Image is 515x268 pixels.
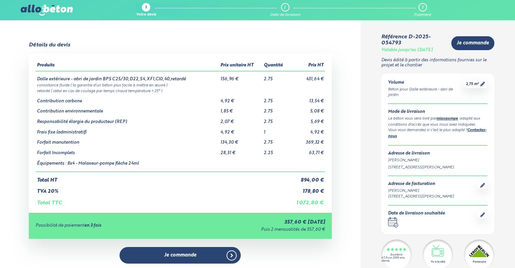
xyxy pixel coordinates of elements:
[136,13,156,17] div: Votre devis
[36,114,219,125] td: Responsabilité élargie du producteur (REP)
[219,114,262,125] td: 2,07 €
[388,109,488,115] div: Mode de livraison
[21,5,73,16] img: allobéton
[451,36,494,50] a: Je commande
[288,104,325,114] td: 5,08 €
[288,145,325,156] td: 63,71 €
[182,227,325,232] div: Puis 2 mensualités de 357,60 €
[288,135,325,145] td: 369,32 €
[388,116,488,128] div: Le béton vous sera livré par , adapté aux conditions d'accès que vous nous avez indiquées.
[36,223,182,228] div: Possibilité de paiement
[288,183,325,194] td: 178,80 €
[219,135,262,145] td: 134,30 €
[457,40,489,46] span: Je commande
[36,135,219,145] td: Forfait manutention
[388,151,488,156] div: Adresse de livraison
[262,114,288,125] td: 2.75
[262,135,288,145] td: 2.75
[388,87,464,98] div: Béton pour Dalle extérieure - abri de jardin
[36,71,219,82] td: Dalle extérieure - abri de jardin BPS C25/30,D22,S4,XF1,Cl0,40,retardé
[219,145,262,156] td: 28,31 €
[36,194,288,206] td: Total TTC
[388,194,454,200] div: [STREET_ADDRESS][PERSON_NAME]
[422,5,423,10] div: 3
[219,60,262,71] th: Prix unitaire HT
[36,88,325,94] td: retardé ( idéal en cas de coulage par temps chaud température > 25° )
[288,94,325,104] td: 13,54 €
[182,220,325,225] div: 357,60 € [DATE]
[414,3,431,17] a: 3 Paiement
[284,5,286,10] div: 2
[381,34,446,46] div: Référence D-2025-054793
[262,104,288,114] td: 2.75
[288,114,325,125] td: 5,69 €
[288,172,325,183] td: 894,00 €
[388,127,488,140] div: Vous vous demandez si c’est le plus adapté ? .
[388,158,488,163] div: [PERSON_NAME]
[270,13,300,17] div: Date de livraison
[288,194,325,206] td: 1 072,80 €
[36,183,288,194] td: TVA 20%
[219,125,262,135] td: 4,92 €
[36,82,325,88] td: consistance fluide ( la garantie d’un béton plus facile à mettre en œuvre )
[262,94,288,104] td: 2.75
[381,58,495,68] p: Devis édité à partir des informations fournies sur le projet et le chantier
[36,125,219,135] td: Frais fixe (administratif)
[388,188,454,194] div: [PERSON_NAME]
[262,145,288,156] td: 2.25
[288,125,325,135] td: 4,92 €
[381,48,433,53] div: Valable jusqu'au [DATE]
[145,6,147,10] div: 1
[36,94,219,104] td: Contribution carbone
[388,80,464,85] div: Volume
[270,3,300,17] a: 2 Date de livraison
[455,242,508,261] iframe: Help widget launcher
[36,156,219,172] td: Équipements : 8x4 - Malaxeur-pompe flèche 24ml
[414,13,431,17] div: Paiement
[219,104,262,114] td: 1,85 €
[388,211,445,216] div: Date de livraison souhaitée
[388,165,488,170] div: [STREET_ADDRESS][PERSON_NAME]
[288,60,325,71] th: Prix HT
[388,182,454,187] div: Adresse de facturation
[36,104,219,114] td: Contribution environnementale
[473,260,486,264] div: Partenaire
[262,71,288,82] td: 2.75
[262,125,288,135] td: 1
[36,145,219,156] td: Forfait Incomplets
[219,71,262,82] td: 156,96 €
[36,60,219,71] th: Produits
[36,172,288,183] td: Total HT
[84,223,101,228] strong: en 3 fois
[219,94,262,104] td: 4,92 €
[436,117,458,121] a: mixopompe
[164,252,196,258] span: Je commande
[431,260,445,264] div: Vu à la télé
[120,247,241,264] a: Je commande
[390,253,402,256] div: Excellent
[262,60,288,71] th: Quantité
[29,42,70,48] div: Détails du devis
[288,71,325,82] td: 431,64 €
[136,3,156,17] a: 1 Votre devis
[381,256,412,263] div: 4.7/5 sur 2300 avis clients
